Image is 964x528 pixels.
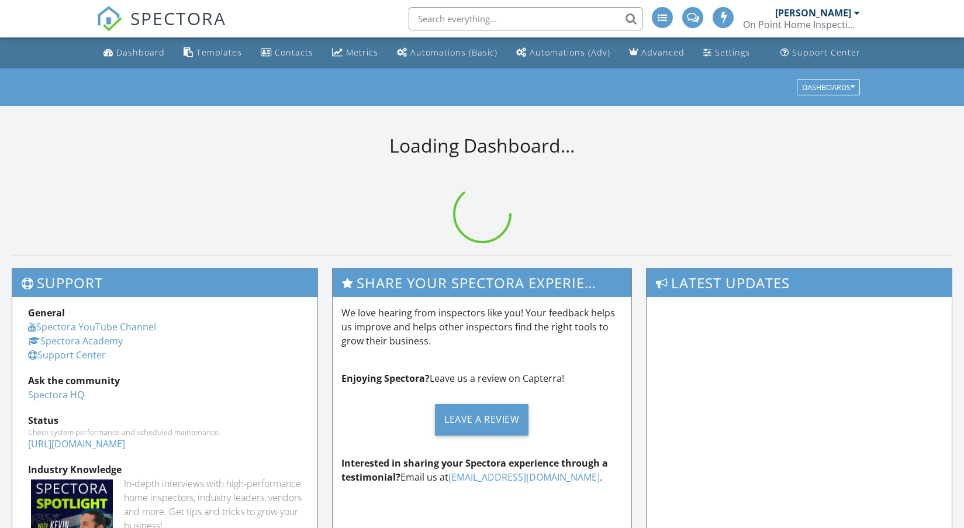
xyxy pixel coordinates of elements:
[341,456,622,484] p: Email us at .
[99,42,170,64] a: Dashboard
[775,7,851,19] div: [PERSON_NAME]
[647,268,952,297] h3: Latest Updates
[792,47,861,58] div: Support Center
[341,306,622,348] p: We love hearing from inspectors like you! Your feedback helps us improve and helps other inspecto...
[776,42,865,64] a: Support Center
[28,437,125,450] a: [URL][DOMAIN_NAME]
[28,320,156,333] a: Spectora YouTube Channel
[28,348,106,361] a: Support Center
[530,47,610,58] div: Automations (Adv)
[96,16,226,40] a: SPECTORA
[196,47,242,58] div: Templates
[96,6,122,32] img: The Best Home Inspection Software - Spectora
[28,374,302,388] div: Ask the community
[28,306,65,319] strong: General
[327,42,383,64] a: Metrics
[28,427,302,437] div: Check system performance and scheduled maintenance.
[448,471,600,484] a: [EMAIL_ADDRESS][DOMAIN_NAME]
[333,268,631,297] h3: Share Your Spectora Experience
[130,6,226,30] span: SPECTORA
[802,83,855,91] div: Dashboards
[512,42,615,64] a: Automations (Advanced)
[743,19,860,30] div: On Point Home Inspection Services
[341,457,608,484] strong: Interested in sharing your Spectora experience through a testimonial?
[410,47,497,58] div: Automations (Basic)
[256,42,318,64] a: Contacts
[699,42,755,64] a: Settings
[715,47,750,58] div: Settings
[179,42,247,64] a: Templates
[28,463,302,477] div: Industry Knowledge
[341,371,622,385] p: Leave us a review on Capterra!
[28,334,123,347] a: Spectora Academy
[346,47,378,58] div: Metrics
[409,7,642,30] input: Search everything...
[275,47,313,58] div: Contacts
[341,395,622,444] a: Leave a Review
[435,404,528,436] div: Leave a Review
[341,372,430,385] strong: Enjoying Spectora?
[392,42,502,64] a: Automations (Basic)
[116,47,165,58] div: Dashboard
[624,42,689,64] a: Advanced
[28,388,84,401] a: Spectora HQ
[12,268,317,297] h3: Support
[28,413,302,427] div: Status
[797,79,860,95] button: Dashboards
[641,47,685,58] div: Advanced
